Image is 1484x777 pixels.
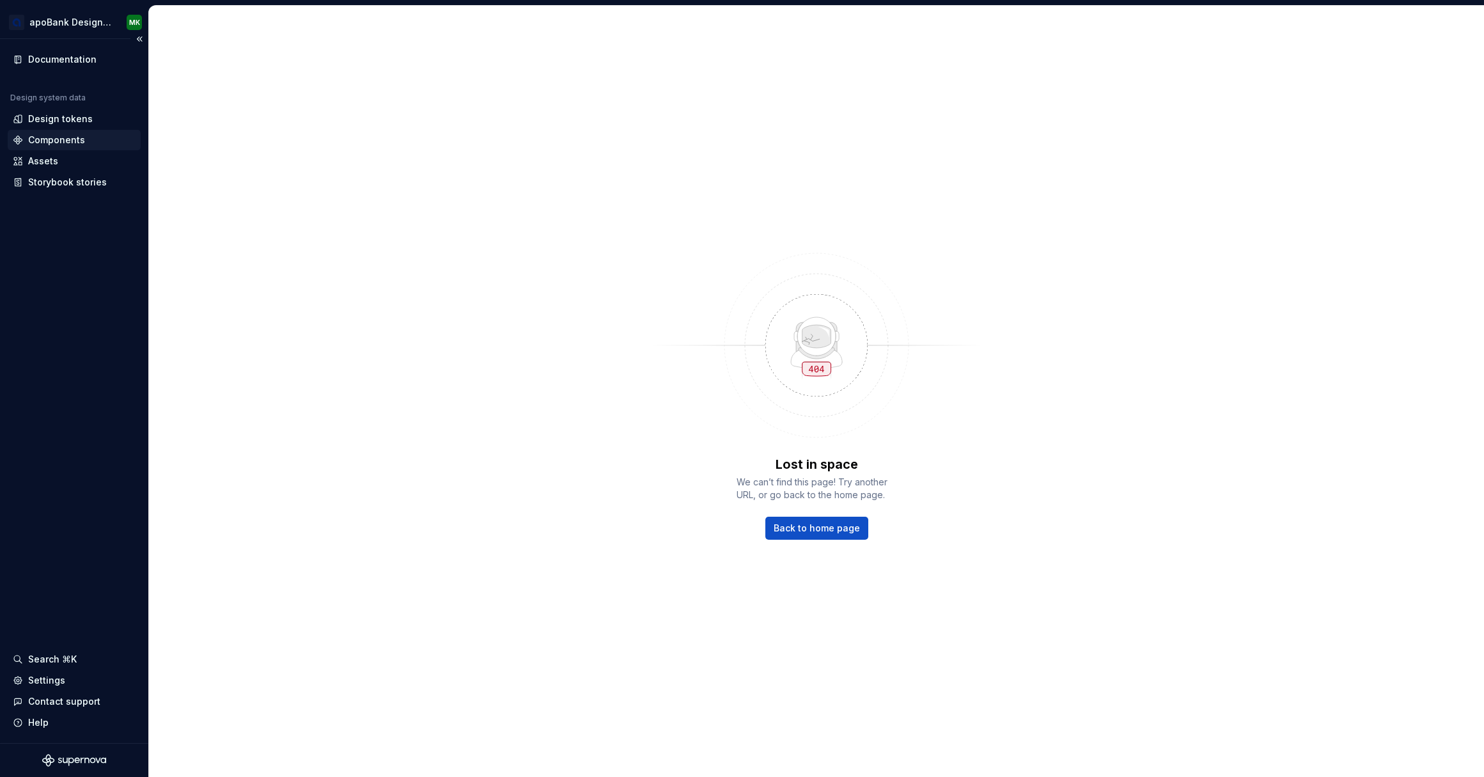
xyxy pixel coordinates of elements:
[8,649,141,670] button: Search ⌘K
[776,455,858,473] p: Lost in space
[28,155,58,168] div: Assets
[8,109,141,129] a: Design tokens
[765,517,868,540] a: Back to home page
[28,695,100,708] div: Contact support
[737,476,896,501] span: We can’t find this page! Try another URL, or go back to the home page.
[8,151,141,171] a: Assets
[28,53,97,66] div: Documentation
[28,653,77,666] div: Search ⌘K
[42,754,106,767] svg: Supernova Logo
[29,16,111,29] div: apoBank Designsystem
[9,15,24,30] img: e2a5b078-0b6a-41b7-8989-d7f554be194d.png
[28,134,85,146] div: Components
[130,30,148,48] button: Collapse sidebar
[774,522,860,535] span: Back to home page
[28,176,107,189] div: Storybook stories
[8,670,141,691] a: Settings
[8,712,141,733] button: Help
[8,691,141,712] button: Contact support
[129,17,140,27] div: MK
[3,8,146,36] button: apoBank DesignsystemMK
[8,172,141,192] a: Storybook stories
[8,49,141,70] a: Documentation
[28,113,93,125] div: Design tokens
[28,716,49,729] div: Help
[10,93,86,103] div: Design system data
[28,674,65,687] div: Settings
[8,130,141,150] a: Components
